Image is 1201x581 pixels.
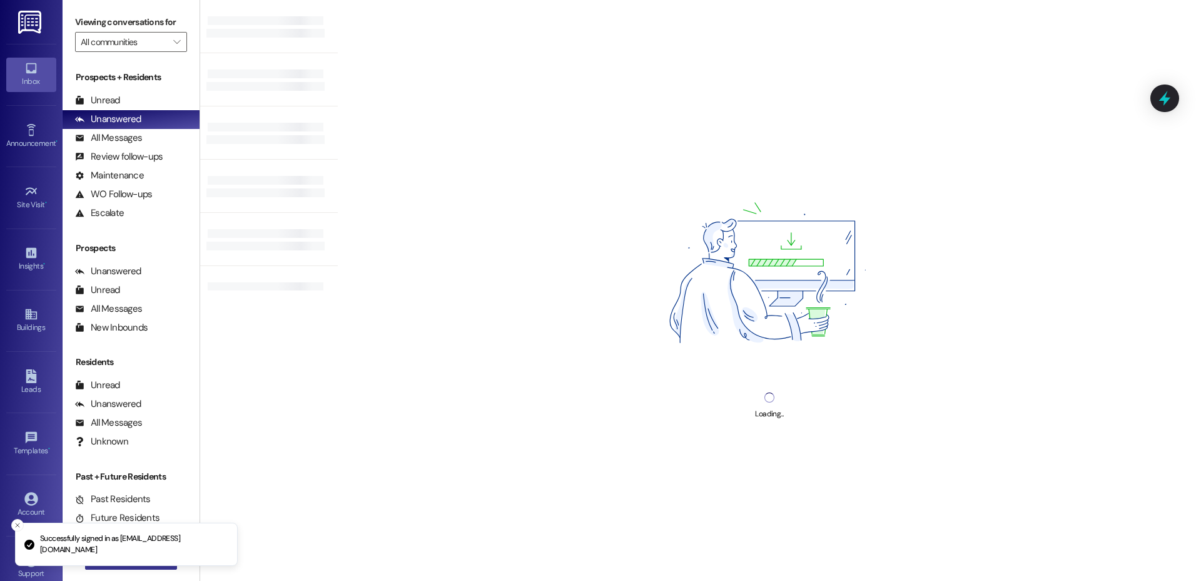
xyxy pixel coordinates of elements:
p: Successfully signed in as [EMAIL_ADDRESS][DOMAIN_NAME] [40,533,227,555]
button: Close toast [11,519,24,532]
div: Review follow-ups [75,150,163,163]
div: Maintenance [75,169,144,182]
span: • [45,198,47,207]
a: Inbox [6,58,56,91]
a: Account [6,488,56,522]
div: All Messages [75,416,142,429]
div: Escalate [75,207,124,220]
img: ResiDesk Logo [18,11,44,34]
div: Prospects [63,242,200,255]
a: Buildings [6,304,56,337]
label: Viewing conversations for [75,13,187,32]
div: Unanswered [75,265,141,278]
a: Site Visit • [6,181,56,215]
div: All Messages [75,302,142,316]
i:  [173,37,180,47]
input: All communities [81,32,167,52]
a: Leads [6,366,56,399]
div: Unread [75,94,120,107]
div: Unanswered [75,398,141,411]
span: • [56,137,58,146]
span: • [43,260,45,269]
div: Unread [75,284,120,297]
div: Past Residents [75,493,151,506]
div: All Messages [75,131,142,145]
div: Residents [63,356,200,369]
a: Templates • [6,427,56,461]
div: Unread [75,379,120,392]
div: Unanswered [75,113,141,126]
div: New Inbounds [75,321,148,334]
div: WO Follow-ups [75,188,152,201]
span: • [48,445,50,453]
a: Insights • [6,242,56,276]
div: Prospects + Residents [63,71,200,84]
div: Past + Future Residents [63,470,200,483]
div: Loading... [755,408,783,421]
div: Future Residents [75,512,160,525]
div: Unknown [75,435,128,448]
